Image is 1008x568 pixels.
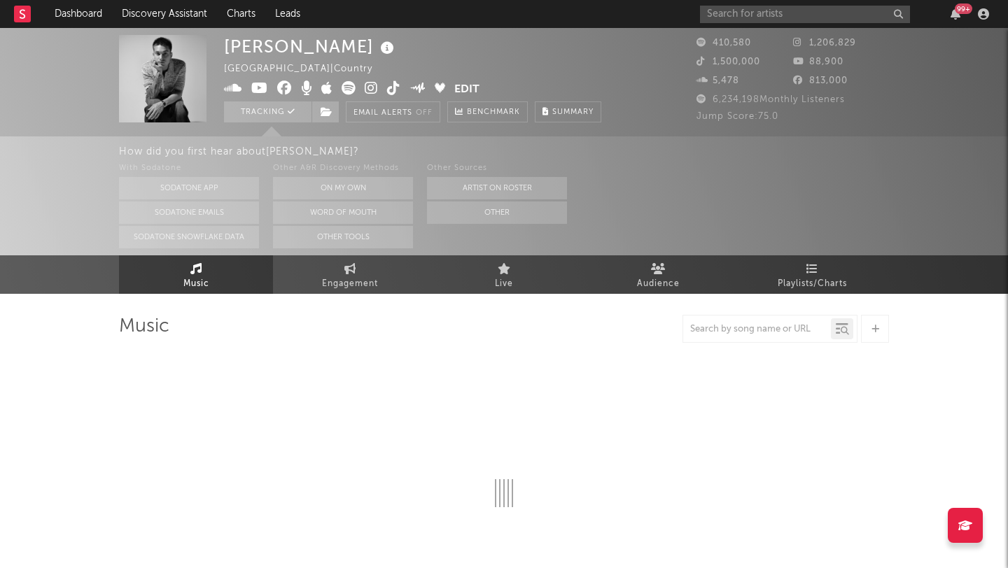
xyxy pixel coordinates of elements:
[119,177,259,199] button: Sodatone App
[273,177,413,199] button: On My Own
[552,108,594,116] span: Summary
[454,81,479,99] button: Edit
[273,201,413,224] button: Word Of Mouth
[224,101,311,122] button: Tracking
[467,104,520,121] span: Benchmark
[427,177,567,199] button: Artist on Roster
[700,6,910,23] input: Search for artists
[119,226,259,248] button: Sodatone Snowflake Data
[793,57,843,66] span: 88,900
[119,160,259,177] div: With Sodatone
[427,160,567,177] div: Other Sources
[951,8,960,20] button: 99+
[696,57,760,66] span: 1,500,000
[696,95,845,104] span: 6,234,198 Monthly Listeners
[447,101,528,122] a: Benchmark
[273,160,413,177] div: Other A&R Discovery Methods
[793,76,848,85] span: 813,000
[778,276,847,292] span: Playlists/Charts
[637,276,680,292] span: Audience
[735,255,889,294] a: Playlists/Charts
[119,201,259,224] button: Sodatone Emails
[119,143,1008,160] div: How did you first hear about [PERSON_NAME] ?
[696,76,739,85] span: 5,478
[427,201,567,224] button: Other
[581,255,735,294] a: Audience
[793,38,856,48] span: 1,206,829
[273,226,413,248] button: Other Tools
[416,109,433,117] em: Off
[322,276,378,292] span: Engagement
[955,3,972,14] div: 99 +
[535,101,601,122] button: Summary
[183,276,209,292] span: Music
[346,101,440,122] button: Email AlertsOff
[696,38,751,48] span: 410,580
[224,35,398,58] div: [PERSON_NAME]
[696,112,778,121] span: Jump Score: 75.0
[495,276,513,292] span: Live
[427,255,581,294] a: Live
[683,324,831,335] input: Search by song name or URL
[224,61,388,78] div: [GEOGRAPHIC_DATA] | Country
[119,255,273,294] a: Music
[273,255,427,294] a: Engagement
